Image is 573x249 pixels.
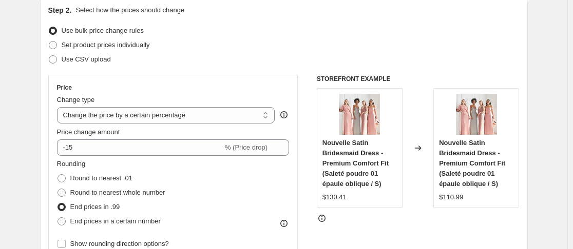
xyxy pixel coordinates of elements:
[70,240,169,247] span: Show rounding direction options?
[456,94,497,135] img: O1CN01H8xMYG1Sik6kwft2g__92032281_80x.webp
[279,110,289,120] div: help
[322,139,389,188] span: Nouvelle Satin Bridesmaid Dress - Premium Comfort Fit (Saleté poudre 01 épaule oblique / S)
[48,5,72,15] h2: Step 2.
[317,75,520,83] h6: STOREFRONT EXAMPLE
[57,96,95,103] span: Change type
[57,160,86,168] span: Rounding
[70,203,120,211] span: End prices in .99
[70,217,161,225] span: End prices in a certain number
[75,5,184,15] p: Select how the prices should change
[62,27,144,34] span: Use bulk price change rules
[339,94,380,135] img: O1CN01H8xMYG1Sik6kwft2g__92032281_80x.webp
[57,128,120,136] span: Price change amount
[62,41,150,49] span: Set product prices individually
[439,139,505,188] span: Nouvelle Satin Bridesmaid Dress - Premium Comfort Fit (Saleté poudre 01 épaule oblique / S)
[439,192,463,202] div: $110.99
[57,139,223,156] input: -15
[70,189,165,196] span: Round to nearest whole number
[70,174,132,182] span: Round to nearest .01
[57,84,72,92] h3: Price
[62,55,111,63] span: Use CSV upload
[225,143,268,151] span: % (Price drop)
[322,192,347,202] div: $130.41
